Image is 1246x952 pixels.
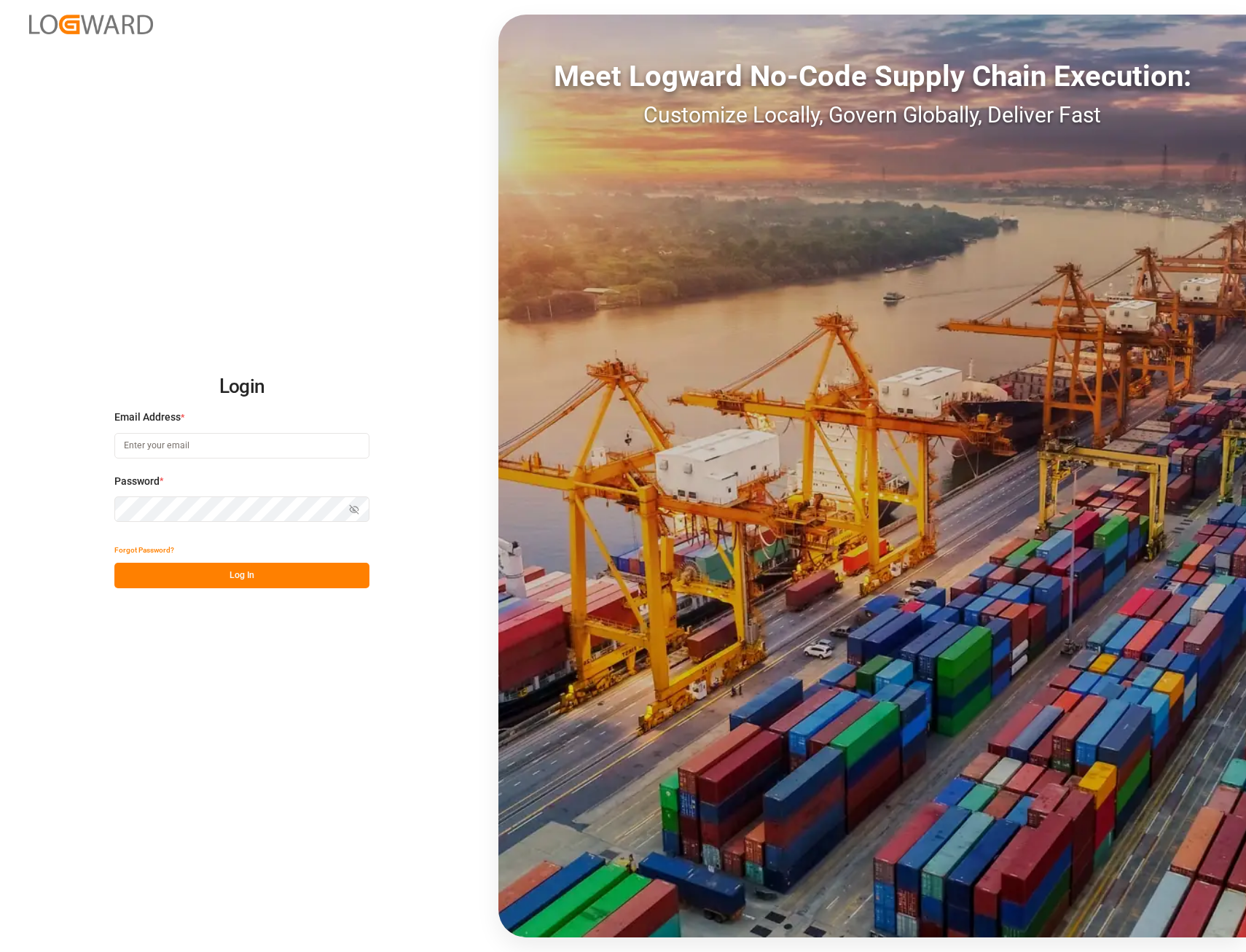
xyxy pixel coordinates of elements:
span: Password [114,474,160,489]
div: Meet Logward No-Code Supply Chain Execution: [498,55,1246,98]
input: Enter your email [114,433,369,459]
button: Log In [114,563,369,588]
h2: Login [114,364,369,410]
img: Logward_new_orange.png [29,15,153,34]
div: Customize Locally, Govern Globally, Deliver Fast [498,98,1246,131]
span: Email Address [114,410,181,425]
button: Forgot Password? [114,537,174,563]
